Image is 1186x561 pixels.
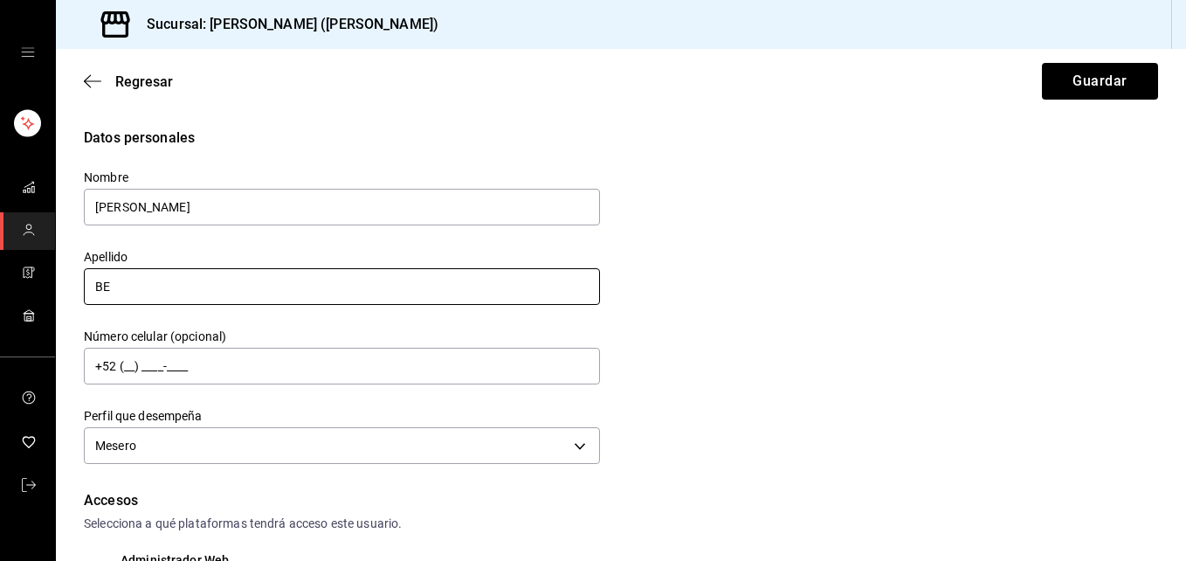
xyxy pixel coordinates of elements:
label: Nombre [84,171,600,184]
label: Número celular (opcional) [84,330,600,343]
label: Perfil que desempeña [84,410,600,422]
button: cajón abierto [21,45,35,59]
div: Selecciona a qué plataformas tendrá acceso este usuario. [84,515,1158,533]
button: Guardar [1042,63,1158,100]
label: Apellido [84,251,600,263]
h3: Sucursal: [PERSON_NAME] ([PERSON_NAME]) [133,14,438,35]
div: Accesos [84,490,1158,511]
div: Datos personales [84,128,1158,149]
span: Regresar [115,73,173,90]
div: Mesero [84,427,600,464]
button: Regresar [84,73,173,90]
